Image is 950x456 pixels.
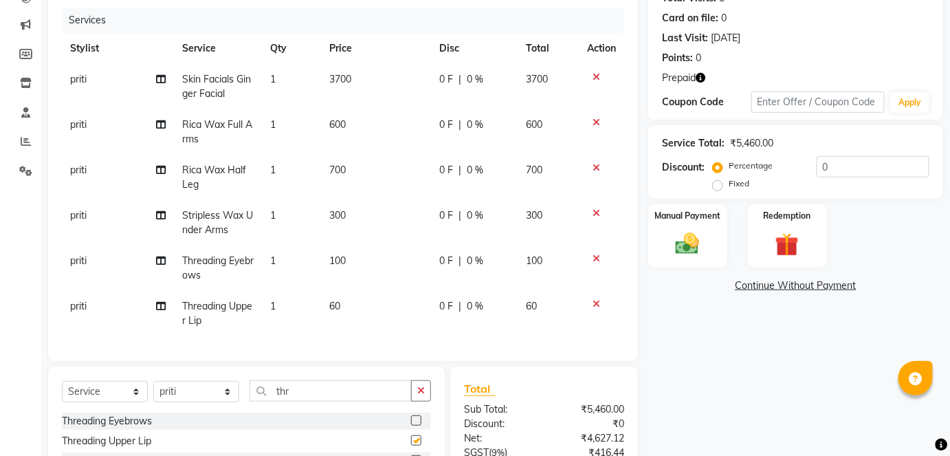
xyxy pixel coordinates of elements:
[182,300,252,327] span: Threading Upper Lip
[431,33,518,64] th: Disc
[459,208,461,223] span: |
[662,31,708,45] div: Last Visit:
[321,33,431,64] th: Price
[329,300,340,312] span: 60
[527,254,543,267] span: 100
[329,254,346,267] span: 100
[527,300,538,312] span: 60
[579,33,624,64] th: Action
[70,164,87,176] span: priti
[527,73,549,85] span: 3700
[662,71,696,85] span: Prepaid
[459,163,461,177] span: |
[711,31,740,45] div: [DATE]
[271,209,276,221] span: 1
[63,8,634,33] div: Services
[454,417,544,431] div: Discount:
[70,73,87,85] span: priti
[730,136,773,151] div: ₹5,460.00
[439,208,453,223] span: 0 F
[467,118,483,132] span: 0 %
[263,33,322,64] th: Qty
[70,300,87,312] span: priti
[662,136,725,151] div: Service Total:
[459,254,461,268] span: |
[250,380,412,402] input: Search or Scan
[459,299,461,314] span: |
[329,209,346,221] span: 300
[271,300,276,312] span: 1
[544,431,634,446] div: ₹4,627.12
[182,164,246,191] span: Rica Wax Half Leg
[62,434,151,448] div: Threading Upper Lip
[544,417,634,431] div: ₹0
[439,72,453,87] span: 0 F
[439,299,453,314] span: 0 F
[651,279,940,293] a: Continue Without Payment
[174,33,263,64] th: Service
[662,95,751,109] div: Coupon Code
[70,209,87,221] span: priti
[182,254,254,281] span: Threading Eyebrows
[182,209,253,236] span: Stripless Wax Under Arms
[182,73,251,100] span: Skin Facials Ginger Facial
[662,11,718,25] div: Card on file:
[527,164,543,176] span: 700
[729,160,773,172] label: Percentage
[329,118,346,131] span: 600
[329,73,351,85] span: 3700
[70,118,87,131] span: priti
[439,163,453,177] span: 0 F
[764,210,811,222] label: Redemption
[668,230,707,258] img: _cash.svg
[467,163,483,177] span: 0 %
[544,402,634,417] div: ₹5,460.00
[467,254,483,268] span: 0 %
[464,382,496,396] span: Total
[62,33,174,64] th: Stylist
[459,118,461,132] span: |
[768,230,806,260] img: _gift.svg
[70,254,87,267] span: priti
[729,177,749,190] label: Fixed
[527,209,543,221] span: 300
[439,254,453,268] span: 0 F
[271,254,276,267] span: 1
[271,73,276,85] span: 1
[696,51,701,65] div: 0
[721,11,727,25] div: 0
[467,208,483,223] span: 0 %
[271,164,276,176] span: 1
[329,164,346,176] span: 700
[182,118,252,145] span: Rica Wax Full Arms
[527,118,543,131] span: 600
[890,92,929,113] button: Apply
[454,402,544,417] div: Sub Total:
[271,118,276,131] span: 1
[654,210,720,222] label: Manual Payment
[467,72,483,87] span: 0 %
[454,431,544,446] div: Net:
[62,414,152,428] div: Threading Eyebrows
[751,91,885,113] input: Enter Offer / Coupon Code
[518,33,579,64] th: Total
[662,51,693,65] div: Points:
[467,299,483,314] span: 0 %
[439,118,453,132] span: 0 F
[459,72,461,87] span: |
[662,160,705,175] div: Discount:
